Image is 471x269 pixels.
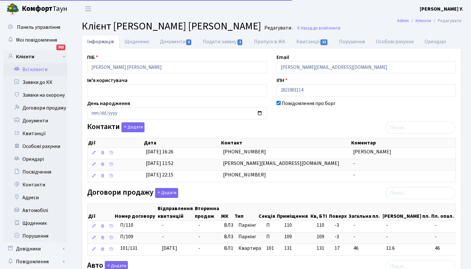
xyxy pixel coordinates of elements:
span: 101 [266,245,274,252]
th: Тип [234,204,258,221]
a: Порушення [3,230,67,242]
span: Клієнти [326,25,340,31]
a: Особові рахунки [370,35,419,48]
span: Паркінг [238,222,261,229]
th: Дії [87,204,114,221]
span: П [266,233,270,240]
span: Мої повідомлення [16,37,57,44]
label: ПІБ [87,53,98,61]
a: Автомобілі [3,204,67,217]
a: Довідники [3,242,67,255]
button: Договори продажу [155,188,178,198]
span: ВЛ3 [224,222,233,229]
th: Дата [143,138,220,147]
span: 110 [284,222,292,229]
small: Редагувати . [263,25,293,31]
a: Орендарі [3,153,67,166]
a: Мої повідомлення302 [3,34,67,46]
a: Клієнти [416,17,431,24]
button: Контакти [121,122,145,132]
span: - [353,171,355,178]
span: 11.6 [386,245,430,252]
th: Поверх [328,204,348,221]
th: ЖК [220,204,234,221]
a: Admin [397,17,409,24]
a: Щоденник [119,35,154,48]
span: 110 [317,222,329,229]
th: [PERSON_NAME] пл. [382,204,431,221]
a: Порушення [334,35,370,48]
a: Квитанції [3,127,67,140]
span: П/110 [120,222,133,229]
a: Подати заявку [197,35,248,48]
th: Номер договору [114,204,157,221]
th: Приміщення [276,204,310,221]
th: Коментар [351,138,456,147]
th: Дії [87,138,143,147]
span: - [162,233,164,240]
label: Ім'я користувача [87,77,128,84]
label: Договори продажу [87,188,178,198]
span: [DATE] 16:26 [146,148,173,155]
span: - [353,160,355,167]
a: Орендарі [419,35,451,48]
th: Відправлення квитанцій [157,204,194,221]
a: Додати [153,187,178,198]
a: Посвідчення [3,166,67,178]
span: [DATE] [162,245,177,252]
span: - [198,222,200,229]
input: Пошук... [386,187,455,199]
span: ВЛ3 [224,233,233,240]
li: Редагувати [431,17,461,24]
a: Адреси [3,191,67,204]
a: Всі клієнти [3,63,67,76]
span: [PERSON_NAME][EMAIL_ADDRESS][DOMAIN_NAME] [223,160,339,167]
span: [PHONE_NUMBER] [223,148,266,155]
b: [PERSON_NAME] У. [420,5,463,12]
span: 22 [320,39,327,45]
a: Назад до всіхКлієнти [296,25,340,31]
label: Email [277,53,289,61]
img: logo.png [6,3,19,15]
span: Клієнт [PERSON_NAME] [PERSON_NAME] [82,19,261,34]
a: Контакти [3,178,67,191]
span: - [353,222,381,229]
a: Інформація [82,35,119,48]
a: Документи [3,114,67,127]
span: - [386,222,430,229]
a: Особові рахунки [3,140,67,153]
span: -3 [335,233,348,240]
span: П [266,222,270,229]
span: 46 [435,245,454,252]
th: Кв, БТІ [310,204,328,221]
button: Переключити навігацію [80,4,96,14]
span: -3 [335,222,348,229]
span: 2 [186,39,191,45]
span: - [435,222,454,229]
span: 101/131 [120,245,137,252]
label: Повідомлення про борг [282,100,336,107]
a: Квитанції [291,35,334,48]
a: Додати [120,121,145,133]
a: Договори продажу [3,102,67,114]
th: Контакт [220,138,351,147]
label: Контакти [87,122,145,132]
span: [PERSON_NAME] [353,148,391,155]
div: 302 [56,45,65,50]
a: Заявки на охорону [3,89,67,102]
th: Секція [258,204,276,221]
span: ВЛ1 [224,245,233,252]
label: День народження [87,100,130,107]
a: Заявки до КК [3,76,67,89]
span: - [353,233,381,240]
nav: breadcrumb [387,14,471,28]
span: Таун [22,4,67,14]
input: Пошук... [386,121,455,134]
span: - [198,245,200,252]
a: Щоденник [3,217,67,230]
span: Панель управління [17,24,60,31]
span: 131 [317,245,329,252]
th: Пл. опал. [431,204,456,221]
a: Клієнти [3,50,67,63]
span: - [162,222,164,229]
